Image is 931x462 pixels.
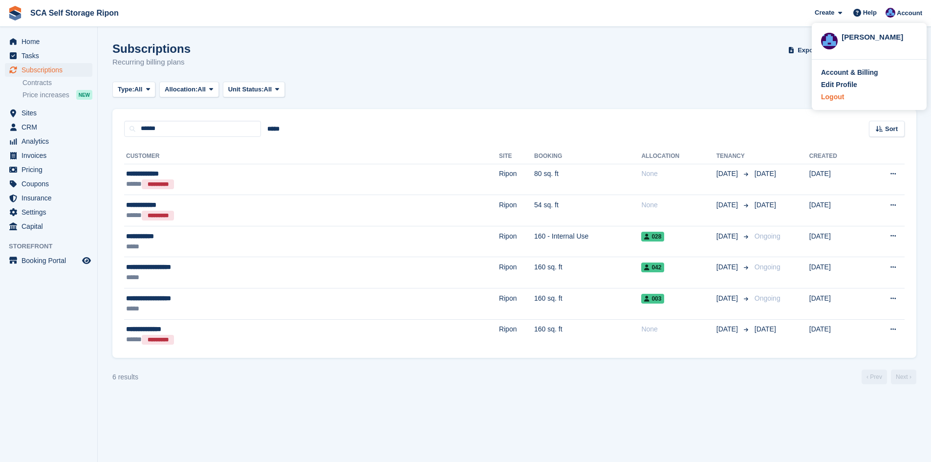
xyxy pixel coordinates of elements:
img: Sarah Race [886,8,895,18]
td: [DATE] [809,164,865,195]
th: Booking [534,149,641,164]
th: Customer [124,149,499,164]
a: Edit Profile [821,80,917,90]
a: menu [5,63,92,77]
span: Help [863,8,877,18]
span: [DATE] [716,231,740,242]
span: [DATE] [755,201,776,209]
td: Ripon [499,195,534,226]
a: menu [5,163,92,176]
span: All [134,85,143,94]
td: [DATE] [809,288,865,320]
span: [DATE] [716,262,740,272]
span: [DATE] [716,200,740,210]
td: [DATE] [809,257,865,288]
a: SCA Self Storage Ripon [26,5,123,21]
a: menu [5,191,92,205]
img: Sarah Race [821,33,838,49]
td: 54 sq. ft [534,195,641,226]
img: stora-icon-8386f47178a22dfd0bd8f6a31ec36ba5ce8667c1dd55bd0f319d3a0aa187defe.svg [8,6,22,21]
span: All [264,85,272,94]
button: Allocation: All [159,82,219,98]
button: Type: All [112,82,155,98]
div: [PERSON_NAME] [842,32,917,41]
span: Booking Portal [22,254,80,267]
span: Capital [22,220,80,233]
a: Next [891,370,916,384]
div: NEW [76,90,92,100]
a: menu [5,149,92,162]
div: None [641,169,716,179]
a: menu [5,106,92,120]
span: Home [22,35,80,48]
td: 160 sq. ft [534,288,641,320]
div: 6 results [112,372,138,382]
th: Tenancy [716,149,751,164]
span: Sites [22,106,80,120]
span: Insurance [22,191,80,205]
a: Preview store [81,255,92,266]
span: Unit Status: [228,85,264,94]
th: Allocation [641,149,716,164]
span: Create [815,8,834,18]
span: [DATE] [716,293,740,304]
td: [DATE] [809,319,865,350]
span: CRM [22,120,80,134]
div: None [641,200,716,210]
a: Previous [862,370,887,384]
span: Price increases [22,90,69,100]
a: menu [5,35,92,48]
td: Ripon [499,257,534,288]
a: Contracts [22,78,92,88]
td: 160 - Internal Use [534,226,641,257]
span: Settings [22,205,80,219]
a: menu [5,177,92,191]
p: Recurring billing plans [112,57,191,68]
span: [DATE] [755,170,776,177]
th: Site [499,149,534,164]
span: 028 [641,232,664,242]
span: Account [897,8,922,18]
span: Storefront [9,242,97,251]
span: Invoices [22,149,80,162]
span: [DATE] [716,169,740,179]
span: [DATE] [716,324,740,334]
td: Ripon [499,226,534,257]
span: Allocation: [165,85,197,94]
div: None [641,324,716,334]
button: Export [786,42,829,58]
td: 80 sq. ft [534,164,641,195]
a: menu [5,254,92,267]
a: menu [5,205,92,219]
span: Ongoing [755,294,780,302]
td: 160 sq. ft [534,257,641,288]
span: Subscriptions [22,63,80,77]
span: Tasks [22,49,80,63]
div: Logout [821,92,844,102]
a: Logout [821,92,917,102]
button: Unit Status: All [223,82,285,98]
a: menu [5,134,92,148]
span: Ongoing [755,263,780,271]
td: 160 sq. ft [534,319,641,350]
span: Pricing [22,163,80,176]
td: Ripon [499,288,534,320]
a: menu [5,120,92,134]
span: Analytics [22,134,80,148]
td: Ripon [499,319,534,350]
span: [DATE] [755,325,776,333]
span: 003 [641,294,664,304]
span: Type: [118,85,134,94]
th: Created [809,149,865,164]
div: Account & Billing [821,67,878,78]
h1: Subscriptions [112,42,191,55]
td: [DATE] [809,226,865,257]
span: Export [798,45,818,55]
a: menu [5,220,92,233]
a: menu [5,49,92,63]
span: All [197,85,206,94]
td: Ripon [499,164,534,195]
nav: Page [860,370,918,384]
span: Coupons [22,177,80,191]
span: 042 [641,263,664,272]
